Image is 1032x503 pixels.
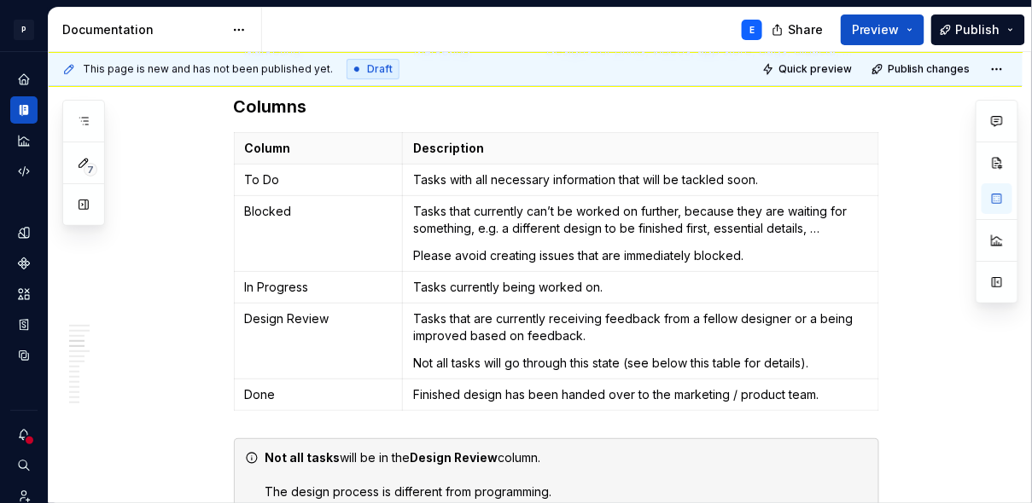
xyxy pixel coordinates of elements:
p: To Do [245,171,393,188]
strong: Design Review [411,450,499,465]
span: Publish [956,21,1000,38]
span: Publish changes [888,62,971,76]
strong: Not all tasks [265,450,341,465]
p: In Progress [245,279,393,296]
p: Please avoid creating issues that are immediately blocked. [413,247,867,264]
span: Preview [852,21,900,38]
a: Assets [10,280,38,308]
p: Tasks that are currently receiving feedback from a fellow designer or a being improved based on f... [413,310,867,344]
button: Share [763,14,834,45]
div: E [749,23,755,37]
span: 7 [84,163,97,176]
h3: Columns [234,95,879,119]
a: Storybook stories [10,311,38,338]
a: Components [10,250,38,277]
p: Tasks that currently can’t be worked on further, because they are waiting for something, e.g. a d... [413,203,867,237]
p: Design Review [245,310,393,327]
button: Publish changes [866,57,978,81]
div: P [14,20,34,40]
p: Column [245,140,393,157]
p: Tasks currently being worked on. [413,279,867,296]
button: Search ⌘K [10,452,38,479]
span: Quick preview [778,62,852,76]
a: Code automation [10,158,38,185]
button: P [3,11,44,48]
p: Finished design has been handed over to the marketing / product team. [413,386,867,403]
div: will be in the column. The design process is different from programming. [265,449,868,500]
p: Not all tasks will go through this state (see below this table for details). [413,355,867,372]
a: Analytics [10,127,38,154]
button: Quick preview [757,57,860,81]
p: Description [413,140,867,157]
span: This page is new and has not been published yet. [83,62,333,76]
button: Preview [841,14,924,45]
p: Done [245,386,393,403]
div: Documentation [62,21,224,38]
button: Notifications [10,421,38,448]
span: Draft [367,62,393,76]
a: Design tokens [10,219,38,246]
p: Blocked [245,203,393,220]
p: Tasks with all necessary information that will be tackled soon. [413,171,867,188]
span: Share [788,21,823,38]
a: Home [10,66,38,93]
a: Documentation [10,96,38,124]
button: Publish [931,14,1025,45]
a: Data sources [10,342,38,369]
